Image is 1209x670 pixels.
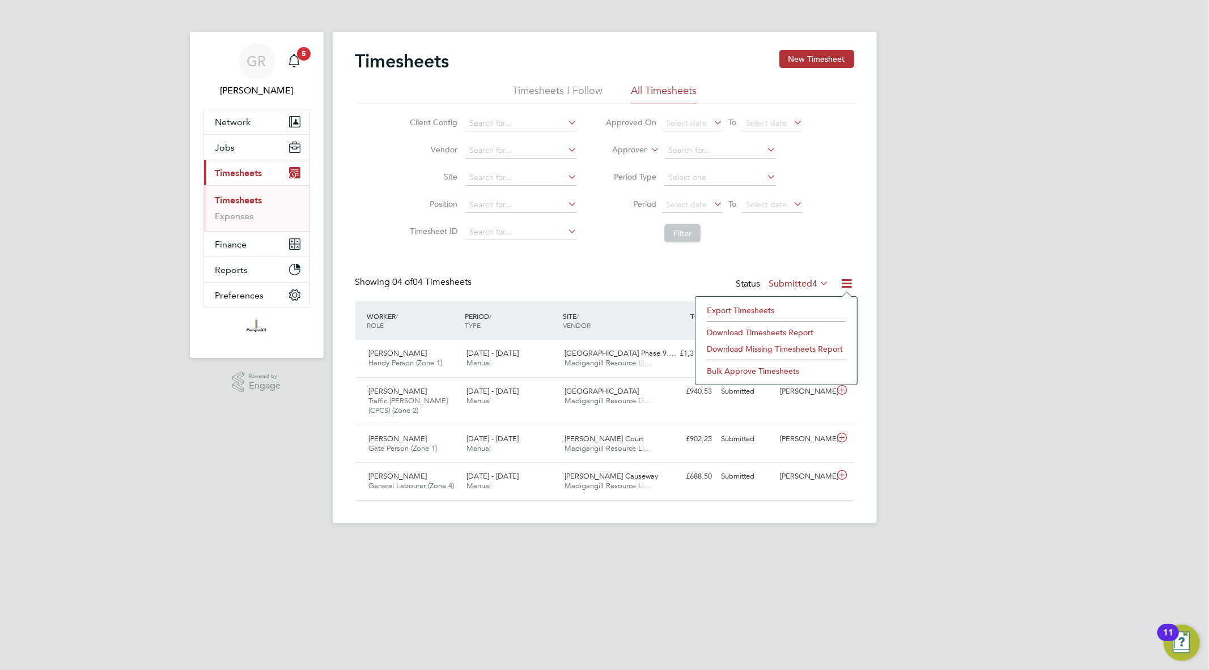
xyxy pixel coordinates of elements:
[775,430,834,449] div: [PERSON_NAME]
[369,358,443,368] span: Handy Person (Zone 1)
[691,311,711,321] span: TOTAL
[466,443,491,453] span: Manual
[369,434,427,443] span: [PERSON_NAME]
[565,348,676,358] span: [GEOGRAPHIC_DATA] Phase 9.…
[664,170,776,186] input: Select one
[249,372,281,381] span: Powered by
[769,278,829,289] label: Submitted
[369,471,427,481] span: [PERSON_NAME]
[717,467,776,486] div: Submitted
[746,118,787,128] span: Select date
[406,144,457,155] label: Vendor
[465,143,577,159] input: Search for...
[283,43,306,79] a: 5
[204,283,309,308] button: Preferences
[396,311,398,321] span: /
[204,160,309,185] button: Timesheets
[813,278,818,289] span: 4
[725,115,740,130] span: To
[406,199,457,209] label: Position
[406,172,457,182] label: Site
[565,358,651,368] span: Madigangill Resource Li…
[565,434,643,443] span: [PERSON_NAME] Court
[658,382,717,401] div: £940.53
[465,170,577,186] input: Search for...
[666,118,707,128] span: Select date
[215,195,262,206] a: Timesheets
[204,109,309,134] button: Network
[658,430,717,449] div: £902.25
[462,306,560,335] div: PERIOD
[658,344,717,363] div: £1,319.79
[369,386,427,396] span: [PERSON_NAME]
[364,306,463,335] div: WORKER
[701,341,851,357] li: Download Missing Timesheets Report
[369,348,427,358] span: [PERSON_NAME]
[215,117,251,127] span: Network
[203,84,310,97] span: Goncalo Rodrigues
[406,117,457,127] label: Client Config
[565,481,651,490] span: Madigangill Resource Li…
[204,135,309,160] button: Jobs
[563,321,591,330] span: VENDOR
[717,430,776,449] div: Submitted
[565,396,651,406] span: Madigangill Resource Li…
[1163,633,1173,647] div: 11
[565,386,639,396] span: [GEOGRAPHIC_DATA]
[701,302,851,318] li: Export Timesheets
[369,396,448,415] span: Traffic [PERSON_NAME] (CPCS) (Zone 2)
[466,481,491,490] span: Manual
[1164,625,1200,661] button: Open Resource Center, 11 new notifications
[560,306,658,335] div: SITE
[465,116,577,131] input: Search for...
[204,257,309,282] button: Reports
[203,319,310,338] a: Go to home page
[736,276,832,292] div: Status
[658,467,717,486] div: £688.50
[297,47,311,61] span: 5
[232,372,281,393] a: Powered byEngage
[244,319,269,338] img: madigangill-logo-retina.png
[576,311,579,321] span: /
[666,199,707,210] span: Select date
[367,321,384,330] span: ROLE
[215,211,254,221] a: Expenses
[215,142,235,153] span: Jobs
[465,321,481,330] span: TYPE
[393,276,472,288] span: 04 Timesheets
[466,348,519,358] span: [DATE] - [DATE]
[717,382,776,401] div: Submitted
[215,239,247,250] span: Finance
[779,50,854,68] button: New Timesheet
[369,443,438,453] span: Gate Person (Zone 1)
[369,481,455,490] span: General Labourer (Zone 4)
[215,264,248,275] span: Reports
[204,232,309,257] button: Finance
[605,172,656,182] label: Period Type
[605,199,656,209] label: Period
[701,325,851,340] li: Download Timesheets Report
[596,144,647,156] label: Approver
[664,224,701,242] button: Filter
[466,396,491,406] span: Manual
[725,197,740,211] span: To
[215,168,262,178] span: Timesheets
[466,358,491,368] span: Manual
[605,117,656,127] label: Approved On
[631,84,697,104] li: All Timesheets
[247,54,266,69] span: GR
[489,311,491,321] span: /
[465,224,577,240] input: Search for...
[204,185,309,231] div: Timesheets
[664,143,776,159] input: Search for...
[466,386,519,396] span: [DATE] - [DATE]
[701,363,851,379] li: Bulk Approve Timesheets
[215,290,264,301] span: Preferences
[565,443,651,453] span: Madigangill Resource Li…
[466,471,519,481] span: [DATE] - [DATE]
[406,226,457,236] label: Timesheet ID
[190,32,324,358] nav: Main navigation
[465,197,577,213] input: Search for...
[775,382,834,401] div: [PERSON_NAME]
[466,434,519,443] span: [DATE] - [DATE]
